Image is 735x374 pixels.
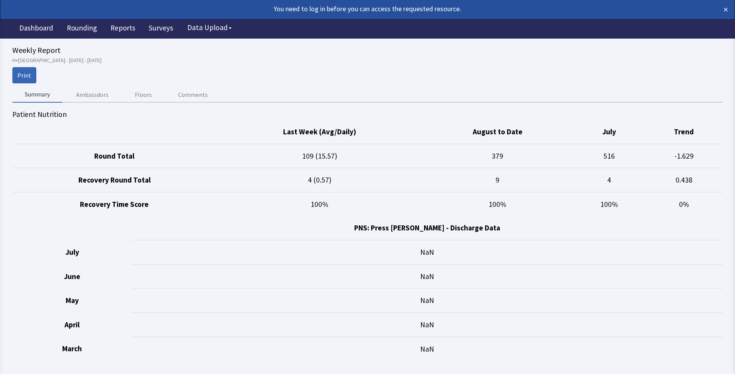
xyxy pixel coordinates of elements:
span: Print [17,71,31,80]
th: Trend [645,120,723,144]
button: Comments [166,86,220,103]
th: July [12,240,132,264]
td: 100% [217,192,423,216]
td: Recovery Time Score [12,192,217,216]
h1: Patient Nutrition [12,109,723,120]
button: Floors [122,86,164,103]
span: NaN [420,344,434,354]
div: Weekly Report [12,45,723,56]
th: August to Date [423,120,573,144]
td: 516 [572,144,645,168]
td: Recovery Round Total [12,168,217,192]
td: -1.629 [645,144,723,168]
span: NaN [420,247,434,257]
th: June [12,264,132,289]
td: Round Total [12,144,217,168]
td: 4 (0.57) [217,168,423,192]
p: H+[GEOGRAPHIC_DATA] - [DATE] - [DATE] [12,56,723,64]
td: 379 [423,144,573,168]
th: Last Week (Avg/Daily) [217,120,423,144]
td: 100% [423,192,573,216]
td: 0.438 [645,168,723,192]
th: April [12,313,132,337]
th: March [12,337,132,361]
span: NaN [420,320,434,329]
td: 9 [423,168,573,192]
a: Reports [105,19,141,39]
button: Data Upload [183,20,236,35]
td: 100% [572,192,645,216]
button: Ambassdors [64,86,121,103]
span: NaN [420,296,434,305]
a: Rounding [61,19,103,39]
button: × [723,3,728,16]
th: May [12,288,132,313]
th: PNS: Press [PERSON_NAME] - Discharge Data [132,216,723,240]
span: NaN [420,272,434,281]
td: 109 (15.57) [217,144,423,168]
div: You need to log in before you can access the requested resource. [7,3,656,14]
td: 0% [645,192,723,216]
a: Dashboard [14,19,59,39]
td: 4 [572,168,645,192]
button: Print [12,67,36,83]
th: July [572,120,645,144]
a: Surveys [143,19,179,39]
button: Summary [12,86,62,103]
